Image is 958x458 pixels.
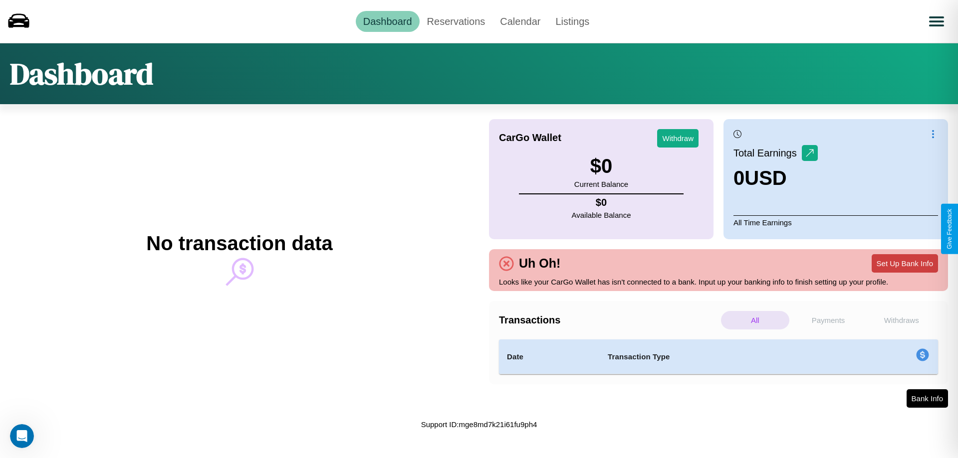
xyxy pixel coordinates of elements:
[499,339,938,374] table: simple table
[421,418,537,431] p: Support ID: mge8md7k21i61fu9ph4
[733,215,938,229] p: All Time Earnings
[507,351,592,363] h4: Date
[10,53,153,94] h1: Dashboard
[867,311,936,329] p: Withdraws
[946,209,953,249] div: Give Feedback
[492,11,548,32] a: Calendar
[356,11,420,32] a: Dashboard
[548,11,597,32] a: Listings
[514,256,565,271] h4: Uh Oh!
[923,7,951,35] button: Open menu
[574,177,628,191] p: Current Balance
[572,208,631,222] p: Available Balance
[10,424,34,448] iframe: Intercom live chat
[872,254,938,273] button: Set Up Bank Info
[420,11,493,32] a: Reservations
[499,314,718,326] h4: Transactions
[499,275,938,289] p: Looks like your CarGo Wallet has isn't connected to a bank. Input up your banking info to finish ...
[657,129,699,148] button: Withdraw
[721,311,789,329] p: All
[733,144,802,162] p: Total Earnings
[574,155,628,177] h3: $ 0
[733,167,818,189] h3: 0 USD
[146,232,332,255] h2: No transaction data
[572,197,631,208] h4: $ 0
[907,389,948,408] button: Bank Info
[499,132,561,144] h4: CarGo Wallet
[608,351,834,363] h4: Transaction Type
[794,311,863,329] p: Payments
